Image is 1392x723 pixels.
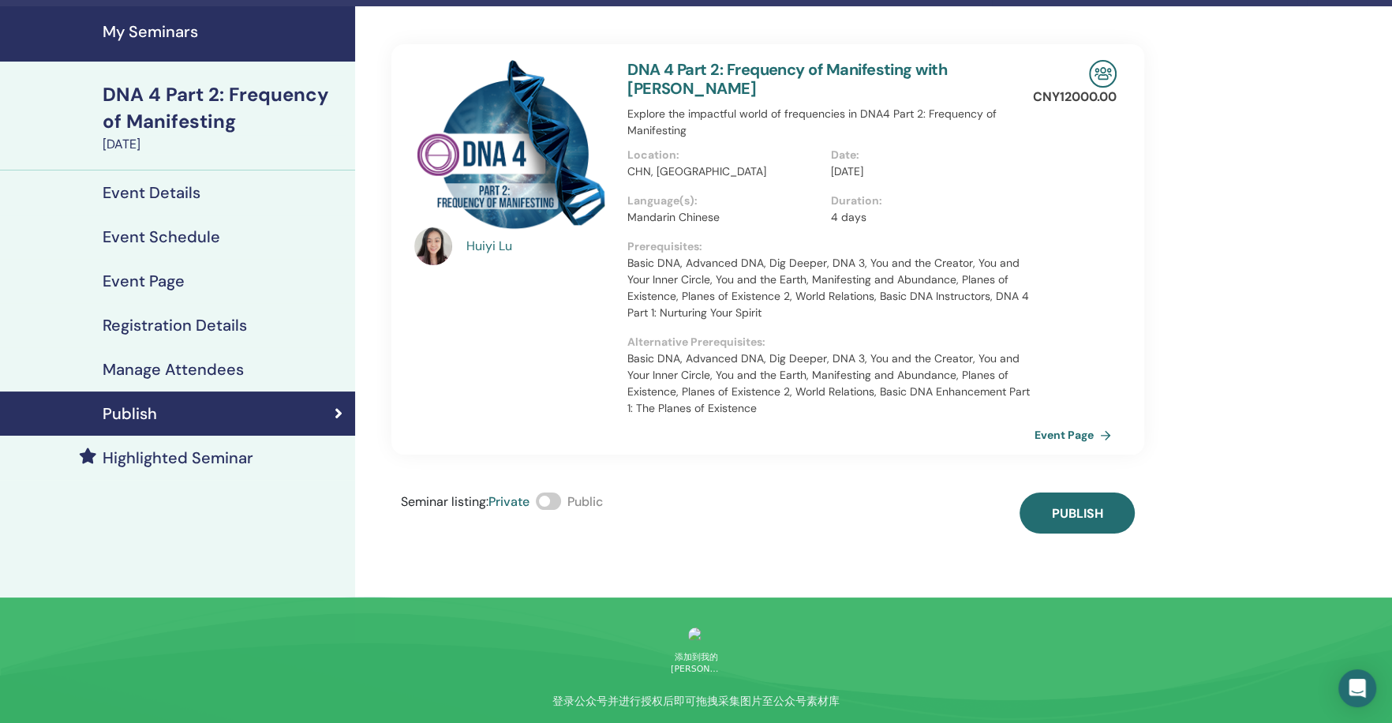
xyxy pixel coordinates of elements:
div: Open Intercom Messenger [1338,669,1376,707]
p: CHN, [GEOGRAPHIC_DATA] [627,163,821,180]
img: DNA 4 Part 2: Frequency of Manifesting [414,60,608,232]
h4: Event Schedule [103,227,220,246]
p: [DATE] [831,163,1025,180]
h4: Event Details [103,183,200,202]
p: Date : [831,147,1025,163]
p: Explore the impactful world of frequencies in DNA4 Part 2: Frequency of Manifesting [627,106,1035,139]
p: Mandarin Chinese [627,209,821,226]
p: Basic DNA, Advanced DNA, Dig Deeper, DNA 3, You and the Creator, You and Your Inner Circle, You a... [627,255,1035,321]
h4: Event Page [103,272,185,290]
span: Public [567,493,603,510]
span: Publish [1051,505,1102,522]
h4: Highlighted Seminar [103,448,253,467]
span: Seminar listing : [401,493,488,510]
img: In-Person Seminar [1089,60,1117,88]
p: Basic DNA, Advanced DNA, Dig Deeper, DNA 3, You and the Creator, You and Your Inner Circle, You a... [627,350,1035,417]
p: Duration : [831,193,1025,209]
a: DNA 4 Part 2: Frequency of Manifesting[DATE] [93,81,355,154]
p: Language(s) : [627,193,821,209]
h4: Registration Details [103,316,247,335]
h4: My Seminars [103,22,346,41]
p: Alternative Prerequisites : [627,334,1035,350]
div: DNA 4 Part 2: Frequency of Manifesting [103,81,346,135]
a: DNA 4 Part 2: Frequency of Manifesting with [PERSON_NAME] [627,59,947,99]
span: Private [488,493,529,510]
a: Event Page [1035,423,1117,447]
h4: Manage Attendees [103,360,244,379]
a: Huiyi Lu [466,237,612,256]
h4: Publish [103,404,157,423]
p: CNY 12000.00 [1033,88,1117,107]
button: Publish [1020,493,1135,534]
div: [DATE] [103,135,346,154]
p: Prerequisites : [627,238,1035,255]
img: default.jpg [414,227,452,265]
p: 4 days [831,209,1025,226]
p: Location : [627,147,821,163]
